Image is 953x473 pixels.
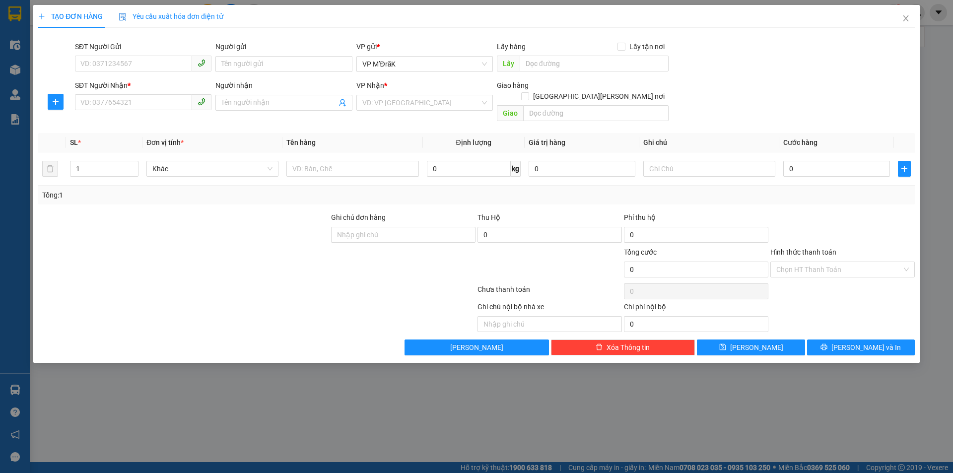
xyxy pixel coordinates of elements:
[783,138,817,146] span: Cước hàng
[356,41,493,52] div: VP gửi
[770,248,836,256] label: Hình thức thanh toán
[596,343,603,351] span: delete
[75,41,211,52] div: SĐT Người Gửi
[902,14,910,22] span: close
[497,43,526,51] span: Lấy hàng
[152,161,272,176] span: Khác
[42,190,368,201] div: Tổng: 1
[119,12,223,20] span: Yêu cầu xuất hóa đơn điện tử
[331,213,386,221] label: Ghi chú đơn hàng
[198,98,205,106] span: phone
[42,161,58,177] button: delete
[511,161,521,177] span: kg
[607,342,650,353] span: Xóa Thông tin
[820,343,827,351] span: printer
[119,13,127,21] img: icon
[48,98,63,106] span: plus
[624,212,768,227] div: Phí thu hộ
[215,80,352,91] div: Người nhận
[529,138,565,146] span: Giá trị hàng
[624,248,657,256] span: Tổng cước
[551,339,695,355] button: deleteXóa Thông tin
[892,5,920,33] button: Close
[730,342,783,353] span: [PERSON_NAME]
[639,133,779,152] th: Ghi chú
[75,80,211,91] div: SĐT Người Nhận
[456,138,491,146] span: Định lượng
[831,342,901,353] span: [PERSON_NAME] và In
[497,105,523,121] span: Giao
[38,12,103,20] span: TẠO ĐƠN HÀNG
[697,339,805,355] button: save[PERSON_NAME]
[362,57,487,71] span: VP M’ĐrăK
[450,342,503,353] span: [PERSON_NAME]
[719,343,726,351] span: save
[477,316,622,332] input: Nhập ghi chú
[898,161,911,177] button: plus
[624,301,768,316] div: Chi phí nội bộ
[286,161,418,177] input: VD: Bàn, Ghế
[497,56,520,71] span: Lấy
[520,56,669,71] input: Dọc đường
[529,91,669,102] span: [GEOGRAPHIC_DATA][PERSON_NAME] nơi
[331,227,476,243] input: Ghi chú đơn hàng
[38,13,45,20] span: plus
[497,81,529,89] span: Giao hàng
[477,301,622,316] div: Ghi chú nội bộ nhà xe
[286,138,316,146] span: Tên hàng
[356,81,384,89] span: VP Nhận
[625,41,669,52] span: Lấy tận nơi
[477,213,500,221] span: Thu Hộ
[146,138,184,146] span: Đơn vị tính
[198,59,205,67] span: phone
[523,105,669,121] input: Dọc đường
[529,161,635,177] input: 0
[807,339,915,355] button: printer[PERSON_NAME] và In
[48,94,64,110] button: plus
[643,161,775,177] input: Ghi Chú
[70,138,78,146] span: SL
[476,284,623,301] div: Chưa thanh toán
[898,165,910,173] span: plus
[339,99,346,107] span: user-add
[215,41,352,52] div: Người gửi
[405,339,549,355] button: [PERSON_NAME]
